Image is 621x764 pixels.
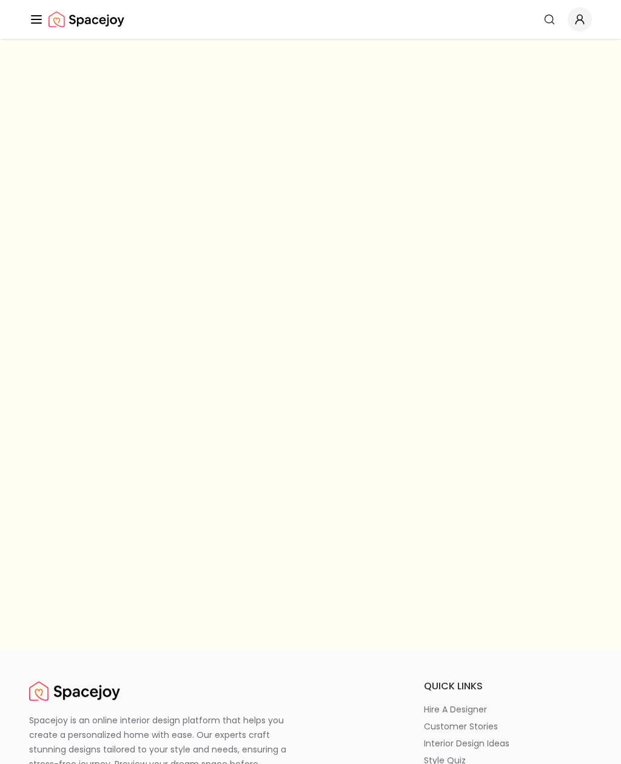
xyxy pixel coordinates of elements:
a: interior design ideas [424,737,592,749]
h6: quick links [424,679,592,694]
img: Spacejoy Logo [29,679,120,703]
a: Spacejoy [29,679,120,703]
a: customer stories [424,720,592,732]
a: Spacejoy [49,7,124,32]
p: hire a designer [424,703,487,715]
a: hire a designer [424,703,592,715]
p: customer stories [424,720,498,732]
img: Spacejoy Logo [49,7,124,32]
p: interior design ideas [424,737,509,749]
